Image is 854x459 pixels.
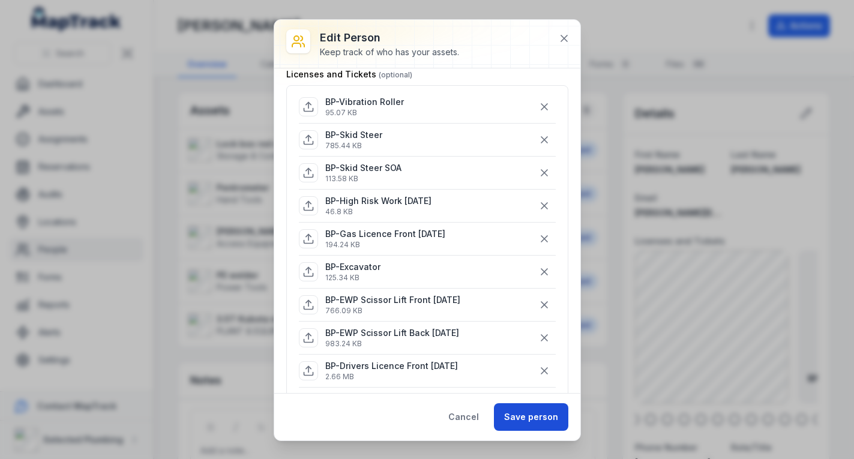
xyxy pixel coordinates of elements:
[325,108,404,118] p: 95.07 KB
[286,68,412,80] label: Licenses and Tickets
[325,129,382,141] p: BP-Skid Steer
[325,195,432,207] p: BP-High Risk Work [DATE]
[325,372,458,382] p: 2.66 MB
[325,327,459,339] p: BP-EWP Scissor Lift Back [DATE]
[325,261,380,273] p: BP-Excavator
[325,294,460,306] p: BP-EWP Scissor Lift Front [DATE]
[320,46,459,58] div: Keep track of who has your assets.
[325,228,445,240] p: BP-Gas Licence Front [DATE]
[325,162,401,174] p: BP-Skid Steer SOA
[325,306,460,316] p: 766.09 KB
[325,360,458,372] p: BP-Drivers Licence Front [DATE]
[325,96,404,108] p: BP-Vibration Roller
[325,141,382,151] p: 785.44 KB
[325,174,401,184] p: 113.58 KB
[325,240,445,250] p: 194.24 KB
[325,207,432,217] p: 46.8 KB
[494,403,568,431] button: Save person
[320,29,459,46] h3: Edit person
[325,273,380,283] p: 125.34 KB
[438,403,489,431] button: Cancel
[325,339,459,349] p: 983.24 KB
